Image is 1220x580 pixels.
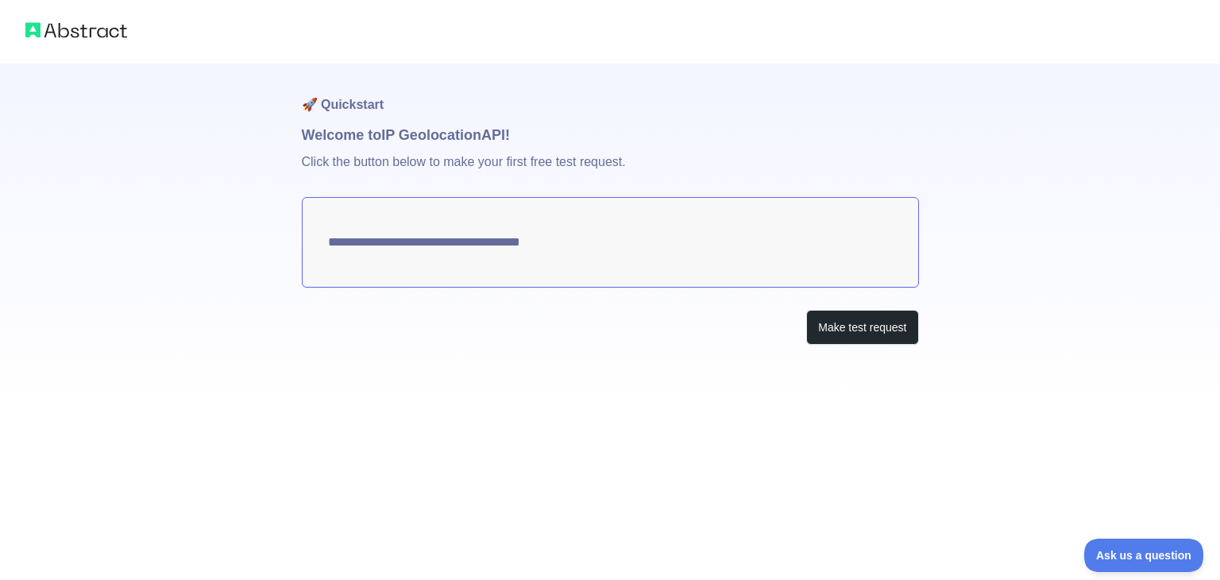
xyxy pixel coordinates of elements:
[25,19,127,41] img: Abstract logo
[302,124,919,146] h1: Welcome to IP Geolocation API!
[1084,539,1204,572] iframe: Toggle Customer Support
[806,310,918,346] button: Make test request
[302,64,919,124] h1: 🚀 Quickstart
[302,146,919,197] p: Click the button below to make your first free test request.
